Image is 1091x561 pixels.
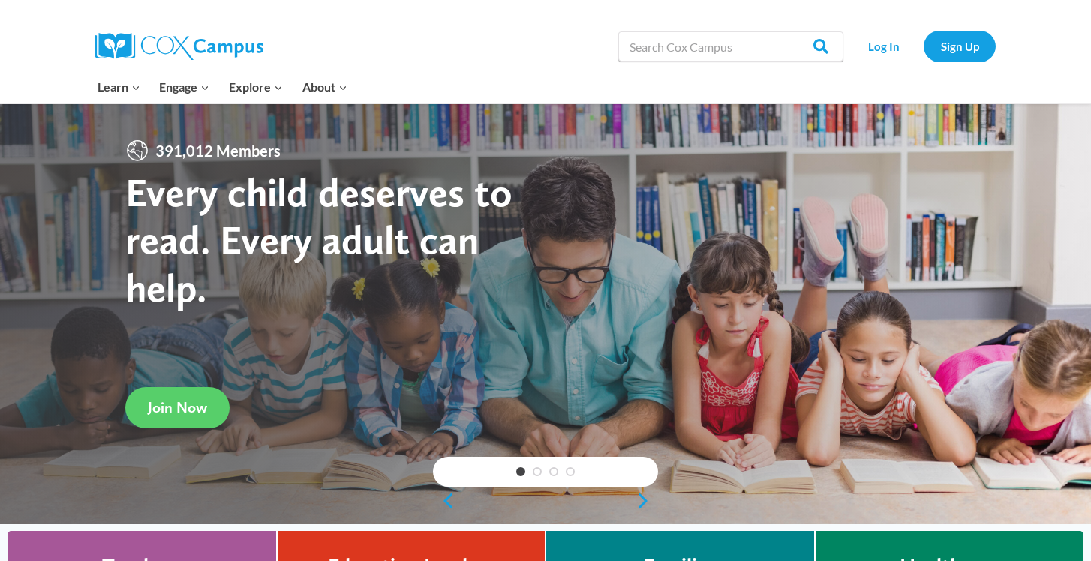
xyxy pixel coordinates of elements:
a: 4 [566,467,575,476]
span: Learn [98,77,140,97]
a: Join Now [125,387,230,428]
span: About [302,77,347,97]
a: previous [433,492,455,510]
span: 391,012 Members [149,139,287,163]
input: Search Cox Campus [618,31,843,61]
nav: Primary Navigation [88,71,356,103]
a: next [636,492,658,510]
img: Cox Campus [95,33,263,60]
span: Join Now [148,398,207,416]
a: 2 [533,467,542,476]
div: content slider buttons [433,486,658,516]
span: Explore [229,77,283,97]
a: 3 [549,467,558,476]
a: Log In [851,31,916,61]
strong: Every child deserves to read. Every adult can help. [125,168,512,311]
span: Engage [159,77,209,97]
a: Sign Up [924,31,996,61]
nav: Secondary Navigation [851,31,996,61]
a: 1 [516,467,525,476]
